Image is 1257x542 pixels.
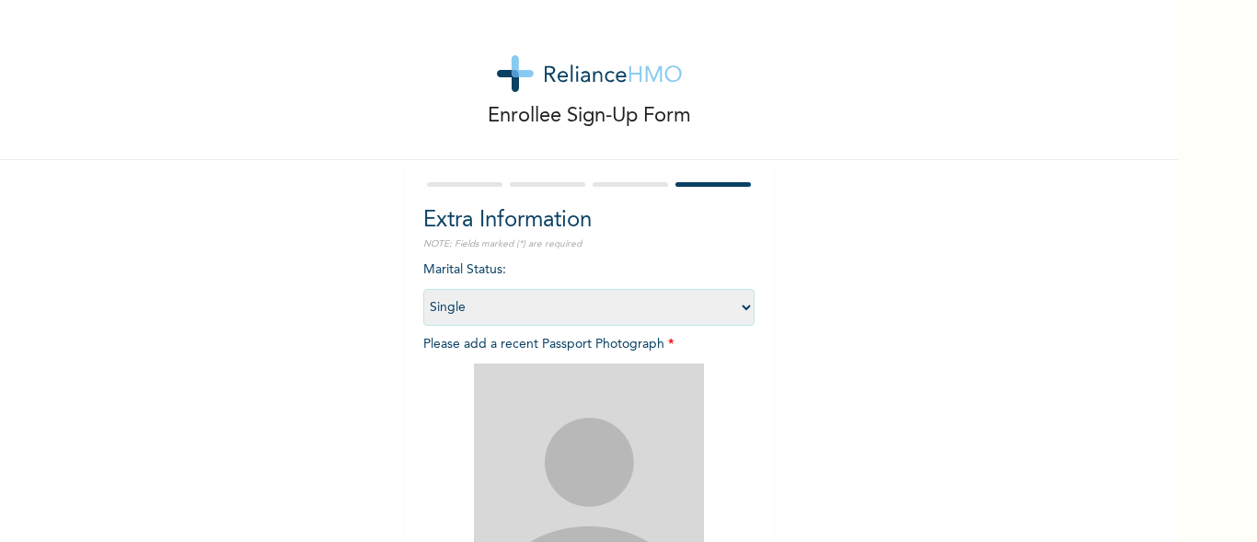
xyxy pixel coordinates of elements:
[423,263,755,314] span: Marital Status :
[423,204,755,237] h2: Extra Information
[497,55,682,92] img: logo
[488,101,691,132] p: Enrollee Sign-Up Form
[423,237,755,251] p: NOTE: Fields marked (*) are required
